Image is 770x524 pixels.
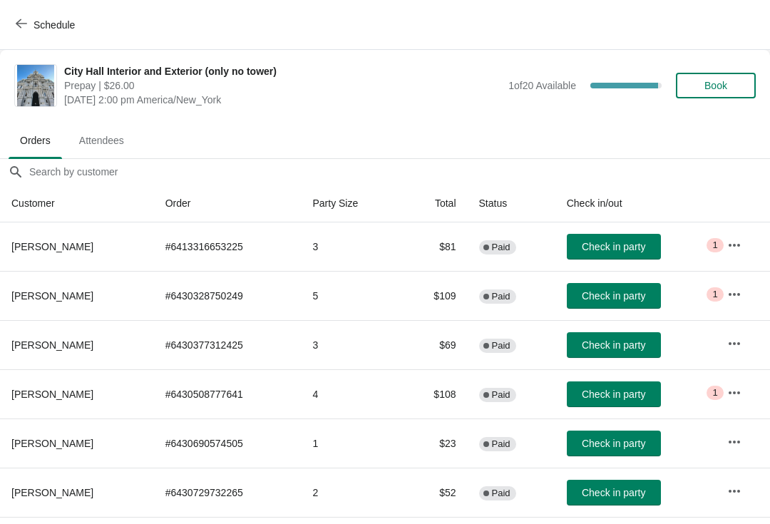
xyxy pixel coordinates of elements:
[34,19,75,31] span: Schedule
[301,369,401,418] td: 4
[508,80,576,91] span: 1 of 20 Available
[492,488,510,499] span: Paid
[29,159,770,185] input: Search by customer
[401,185,468,222] th: Total
[64,78,501,93] span: Prepay | $26.00
[704,80,727,91] span: Book
[68,128,135,153] span: Attendees
[567,283,661,309] button: Check in party
[154,271,302,320] td: # 6430328750249
[401,369,468,418] td: $108
[301,222,401,271] td: 3
[401,271,468,320] td: $109
[64,93,501,107] span: [DATE] 2:00 pm America/New_York
[582,389,645,400] span: Check in party
[11,290,93,302] span: [PERSON_NAME]
[401,320,468,369] td: $69
[567,234,661,260] button: Check in party
[582,339,645,351] span: Check in party
[301,468,401,517] td: 2
[154,320,302,369] td: # 6430377312425
[154,185,302,222] th: Order
[567,431,661,456] button: Check in party
[9,128,62,153] span: Orders
[555,185,716,222] th: Check in/out
[567,480,661,505] button: Check in party
[11,241,93,252] span: [PERSON_NAME]
[301,271,401,320] td: 5
[301,320,401,369] td: 3
[492,438,510,450] span: Paid
[492,340,510,351] span: Paid
[64,64,501,78] span: City Hall Interior and Exterior (only no tower)
[582,241,645,252] span: Check in party
[492,389,510,401] span: Paid
[492,291,510,302] span: Paid
[154,222,302,271] td: # 6413316653225
[582,438,645,449] span: Check in party
[11,487,93,498] span: [PERSON_NAME]
[154,418,302,468] td: # 6430690574505
[468,185,555,222] th: Status
[11,339,93,351] span: [PERSON_NAME]
[712,387,717,399] span: 1
[401,468,468,517] td: $52
[582,487,645,498] span: Check in party
[676,73,756,98] button: Book
[401,418,468,468] td: $23
[11,389,93,400] span: [PERSON_NAME]
[712,240,717,251] span: 1
[11,438,93,449] span: [PERSON_NAME]
[7,12,86,38] button: Schedule
[301,185,401,222] th: Party Size
[17,65,55,106] img: City Hall Interior and Exterior (only no tower)
[492,242,510,253] span: Paid
[567,332,661,358] button: Check in party
[301,418,401,468] td: 1
[567,381,661,407] button: Check in party
[582,290,645,302] span: Check in party
[154,369,302,418] td: # 6430508777641
[712,289,717,300] span: 1
[401,222,468,271] td: $81
[154,468,302,517] td: # 6430729732265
